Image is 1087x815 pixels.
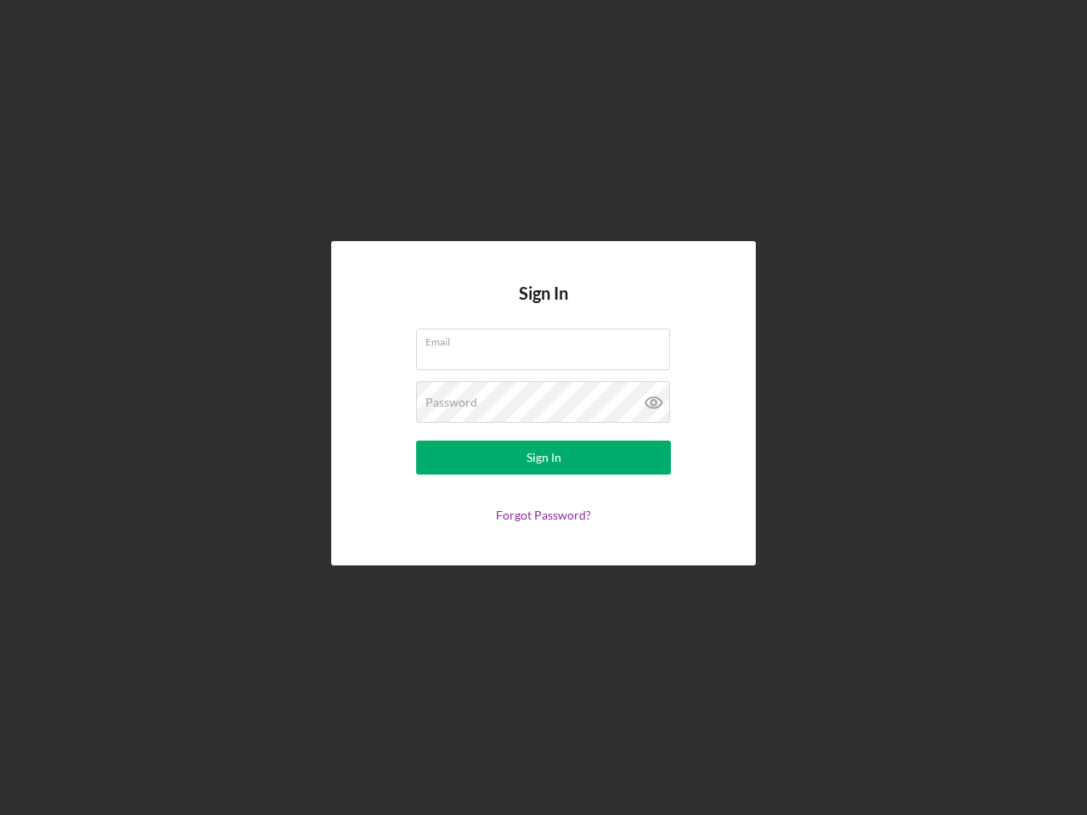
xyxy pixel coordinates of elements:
[416,441,671,475] button: Sign In
[496,508,591,522] a: Forgot Password?
[519,284,568,329] h4: Sign In
[527,441,561,475] div: Sign In
[425,396,477,409] label: Password
[425,329,670,348] label: Email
